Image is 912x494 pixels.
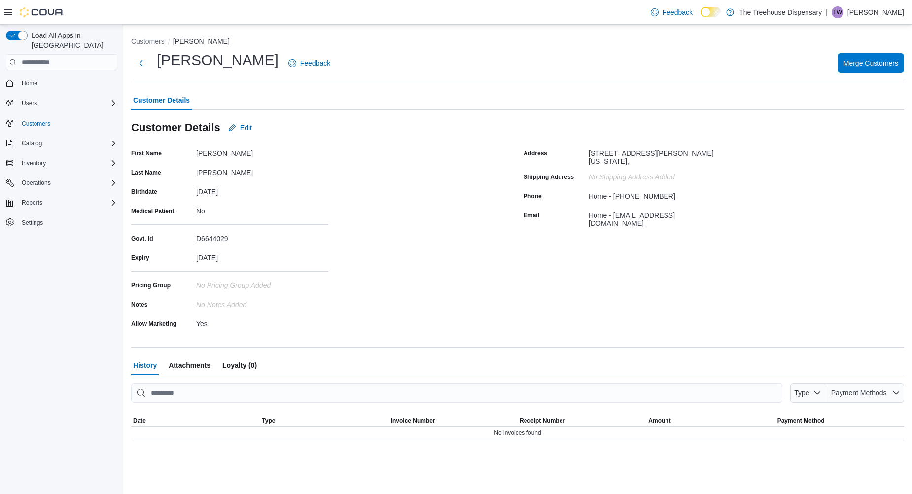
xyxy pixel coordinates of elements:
[831,389,887,397] span: Payment Methods
[524,173,574,181] label: Shipping Address
[131,169,161,176] label: Last Name
[589,169,721,181] div: No Shipping Address added
[28,31,117,50] span: Load All Apps in [GEOGRAPHIC_DATA]
[843,58,898,68] span: Merge Customers
[6,72,117,255] nav: Complex example
[133,417,146,424] span: Date
[524,192,542,200] label: Phone
[22,199,42,207] span: Reports
[389,415,518,426] button: Invoice Number
[794,389,809,397] span: Type
[2,116,121,130] button: Customers
[18,197,117,209] span: Reports
[18,97,117,109] span: Users
[131,415,260,426] button: Date
[196,203,328,215] div: No
[18,97,41,109] button: Users
[22,159,46,167] span: Inventory
[262,417,275,424] span: Type
[647,2,697,22] a: Feedback
[196,316,328,328] div: Yes
[832,6,843,18] div: Tina Wilkins
[739,6,822,18] p: The Treehouse Dispensary
[775,415,904,426] button: Payment Method
[494,429,541,437] span: No invoices found
[777,417,825,424] span: Payment Method
[18,118,54,130] a: Customers
[133,90,190,110] span: Customer Details
[838,53,904,73] button: Merge Customers
[22,140,42,147] span: Catalog
[131,37,165,45] button: Customers
[196,231,328,243] div: D6644029
[196,297,328,309] div: No Notes added
[240,123,252,133] span: Edit
[825,383,904,403] button: Payment Methods
[589,145,721,165] div: [STREET_ADDRESS][PERSON_NAME][US_STATE],
[131,149,162,157] label: First Name
[196,165,328,176] div: [PERSON_NAME]
[173,37,230,45] button: [PERSON_NAME]
[22,179,51,187] span: Operations
[131,320,176,328] label: Allow Marketing
[131,254,149,262] label: Expiry
[2,156,121,170] button: Inventory
[2,176,121,190] button: Operations
[18,177,55,189] button: Operations
[22,219,43,227] span: Settings
[646,415,775,426] button: Amount
[18,157,50,169] button: Inventory
[18,77,117,89] span: Home
[131,53,151,73] button: Next
[131,383,782,403] input: This is a search bar. As you type, the results lower in the page will automatically filter.
[224,118,256,138] button: Edit
[18,216,117,229] span: Settings
[663,7,693,17] span: Feedback
[260,415,388,426] button: Type
[131,188,157,196] label: Birthdate
[133,355,157,375] span: History
[131,36,904,48] nav: An example of EuiBreadcrumbs
[589,208,721,227] div: Home - [EMAIL_ADDRESS][DOMAIN_NAME]
[2,137,121,150] button: Catalog
[196,250,328,262] div: [DATE]
[300,58,330,68] span: Feedback
[157,50,279,70] h1: [PERSON_NAME]
[131,235,153,243] label: Govt. Id
[833,6,842,18] span: TW
[826,6,828,18] p: |
[22,79,37,87] span: Home
[18,117,117,129] span: Customers
[169,355,210,375] span: Attachments
[701,7,721,17] input: Dark Mode
[391,417,435,424] span: Invoice Number
[131,282,171,289] label: Pricing Group
[18,217,47,229] a: Settings
[131,207,174,215] label: Medical Patient
[18,157,117,169] span: Inventory
[196,184,328,196] div: [DATE]
[196,278,328,289] div: No Pricing Group Added
[518,415,646,426] button: Receipt Number
[18,177,117,189] span: Operations
[790,383,826,403] button: Type
[524,212,539,219] label: Email
[222,355,257,375] span: Loyalty (0)
[520,417,565,424] span: Receipt Number
[18,138,117,149] span: Catalog
[589,188,675,200] div: Home - [PHONE_NUMBER]
[18,77,41,89] a: Home
[131,122,220,134] h3: Customer Details
[18,197,46,209] button: Reports
[22,120,50,128] span: Customers
[18,138,46,149] button: Catalog
[2,196,121,210] button: Reports
[524,149,547,157] label: Address
[20,7,64,17] img: Cova
[847,6,904,18] p: [PERSON_NAME]
[2,96,121,110] button: Users
[2,215,121,230] button: Settings
[131,301,147,309] label: Notes
[648,417,670,424] span: Amount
